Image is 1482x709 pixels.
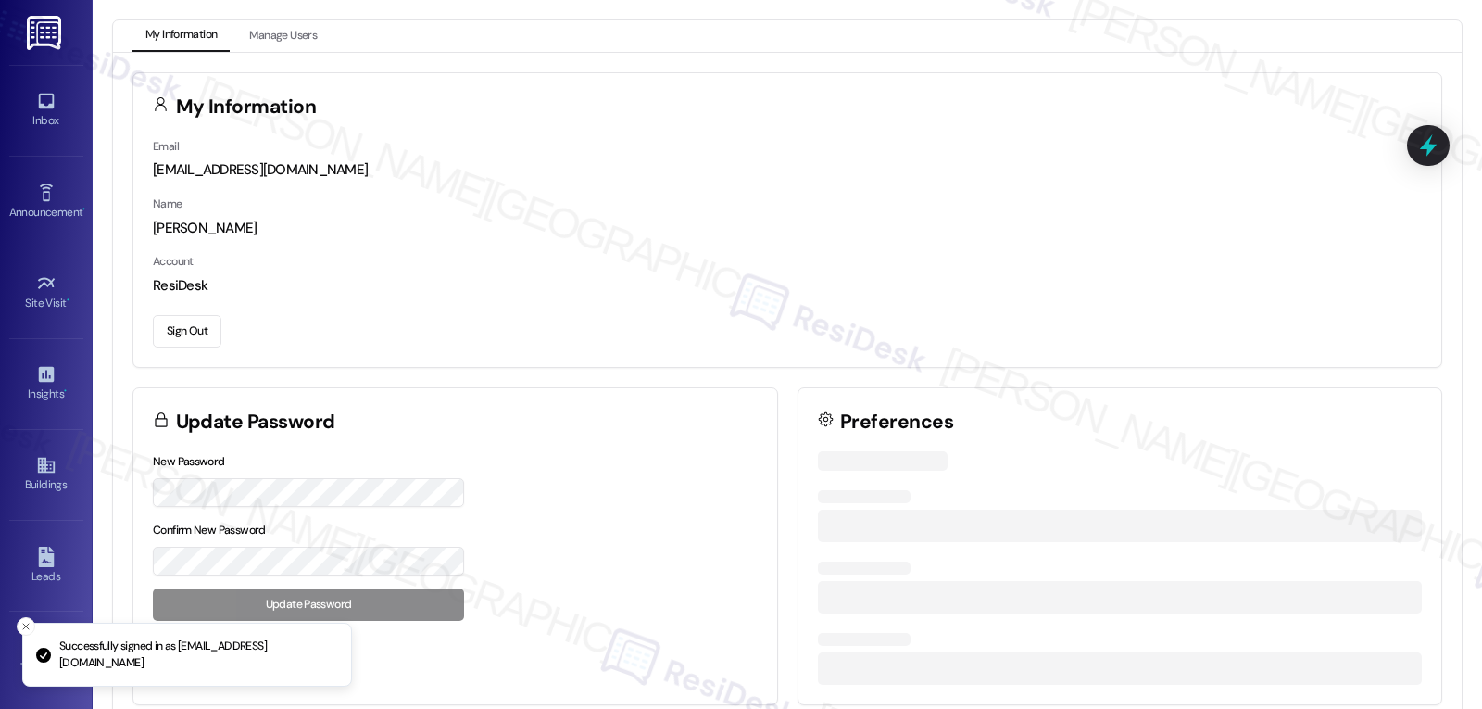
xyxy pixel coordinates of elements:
[153,219,1422,238] div: [PERSON_NAME]
[9,85,83,135] a: Inbox
[153,254,194,269] label: Account
[176,97,317,117] h3: My Information
[9,541,83,591] a: Leads
[153,523,266,538] label: Confirm New Password
[153,196,182,211] label: Name
[153,454,225,469] label: New Password
[27,16,65,50] img: ResiDesk Logo
[64,385,67,398] span: •
[840,412,953,432] h3: Preferences
[82,203,85,216] span: •
[176,412,335,432] h3: Update Password
[9,359,83,409] a: Insights •
[9,449,83,500] a: Buildings
[67,294,69,307] span: •
[153,139,179,154] label: Email
[236,20,330,52] button: Manage Users
[153,315,221,348] button: Sign Out
[17,617,35,636] button: Close toast
[59,639,336,671] p: Successfully signed in as [EMAIL_ADDRESS][DOMAIN_NAME]
[9,268,83,318] a: Site Visit •
[153,276,1422,296] div: ResiDesk
[9,632,83,682] a: Templates •
[153,160,1422,180] div: [EMAIL_ADDRESS][DOMAIN_NAME]
[132,20,230,52] button: My Information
